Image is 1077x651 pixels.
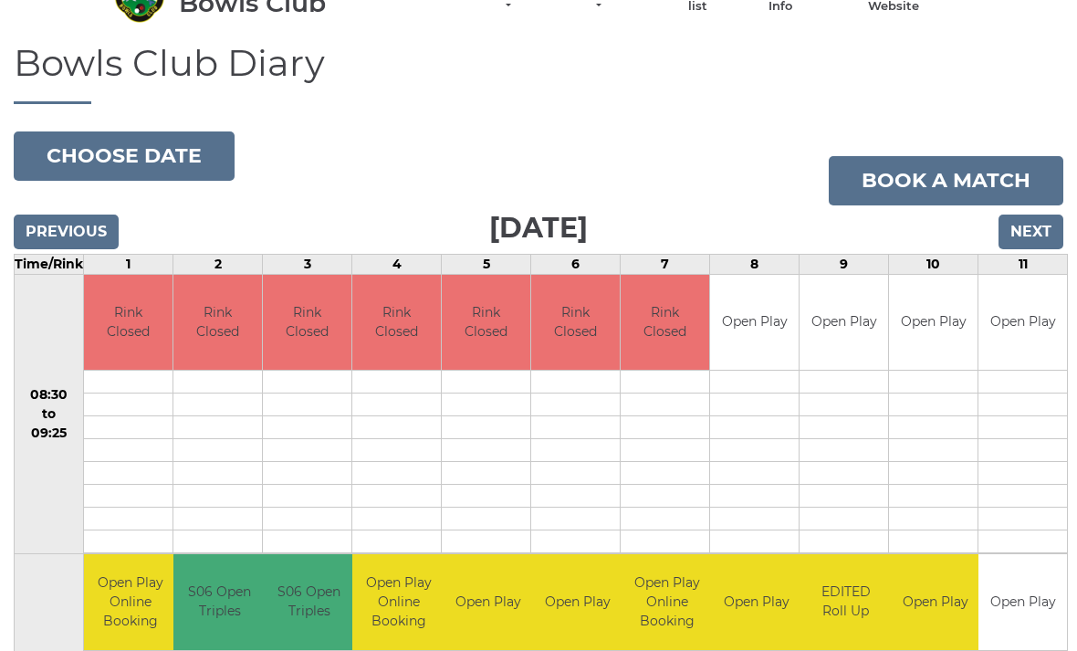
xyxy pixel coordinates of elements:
td: 10 [889,254,978,274]
td: Open Play [442,554,534,650]
td: Rink Closed [173,275,262,371]
td: 8 [710,254,800,274]
td: Open Play Online Booking [84,554,176,650]
td: Open Play [531,554,623,650]
td: Open Play [978,554,1067,650]
input: Previous [14,215,119,249]
td: 08:30 to 09:25 [15,274,84,554]
td: Rink Closed [621,275,709,371]
button: Choose date [14,131,235,181]
td: 2 [173,254,263,274]
td: Rink Closed [352,275,441,371]
td: Time/Rink [15,254,84,274]
td: 9 [800,254,889,274]
td: 7 [621,254,710,274]
td: Rink Closed [442,275,530,371]
td: Open Play [800,275,888,371]
td: Rink Closed [531,275,620,371]
td: Open Play [710,275,799,371]
td: Open Play [978,275,1067,371]
a: Book a match [829,156,1063,205]
td: 3 [263,254,352,274]
td: 11 [978,254,1068,274]
td: Open Play [710,554,802,650]
td: S06 Open Triples [263,554,355,650]
td: 4 [352,254,442,274]
td: Open Play [889,275,978,371]
td: Open Play Online Booking [352,554,444,650]
td: Rink Closed [263,275,351,371]
td: 5 [442,254,531,274]
td: Open Play Online Booking [621,554,713,650]
h1: Bowls Club Diary [14,43,1063,104]
td: 1 [84,254,173,274]
td: Open Play [889,554,981,650]
td: EDITED Roll Up [800,554,892,650]
td: S06 Open Triples [173,554,266,650]
td: 6 [531,254,621,274]
input: Next [999,215,1063,249]
td: Rink Closed [84,275,173,371]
